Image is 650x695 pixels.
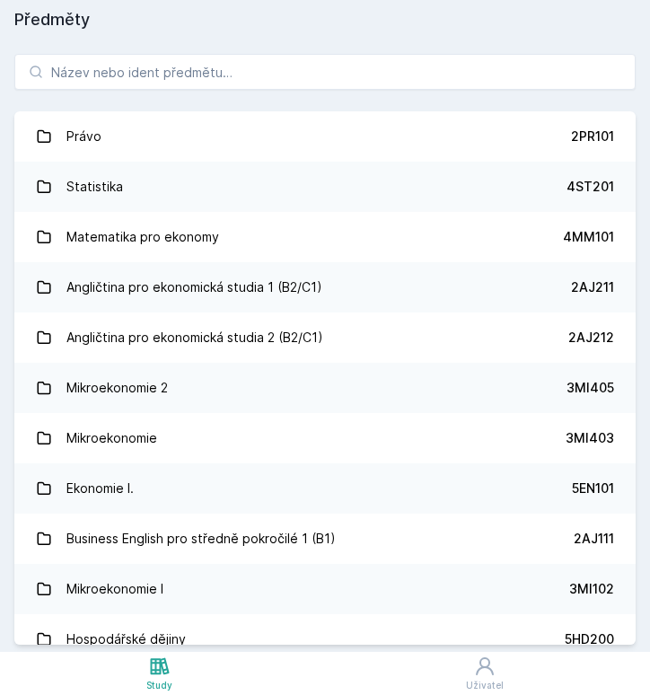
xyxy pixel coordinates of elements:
input: Název nebo ident předmětu… [14,54,636,90]
div: Hospodářské dějiny [66,621,186,657]
div: 2AJ111 [574,530,614,548]
div: Právo [66,119,101,154]
div: 2AJ212 [568,329,614,347]
a: Mikroekonomie 3MI403 [14,413,636,463]
div: 2PR101 [571,128,614,145]
a: Angličtina pro ekonomická studia 1 (B2/C1) 2AJ211 [14,262,636,312]
div: 5HD200 [565,630,614,648]
div: Business English pro středně pokročilé 1 (B1) [66,521,336,557]
div: 5EN101 [572,479,614,497]
div: 4ST201 [567,178,614,196]
div: 3MI102 [569,580,614,598]
div: Mikroekonomie 2 [66,370,168,406]
a: Statistika 4ST201 [14,162,636,212]
div: Ekonomie I. [66,471,134,506]
div: Matematika pro ekonomy [66,219,219,255]
div: 4MM101 [563,228,614,246]
a: Mikroekonomie 2 3MI405 [14,363,636,413]
div: Mikroekonomie I [66,571,163,607]
a: Mikroekonomie I 3MI102 [14,564,636,614]
div: 2AJ211 [571,278,614,296]
a: Právo 2PR101 [14,111,636,162]
a: Matematika pro ekonomy 4MM101 [14,212,636,262]
div: Study [146,679,172,692]
div: 3MI405 [567,379,614,397]
a: Business English pro středně pokročilé 1 (B1) 2AJ111 [14,514,636,564]
a: Angličtina pro ekonomická studia 2 (B2/C1) 2AJ212 [14,312,636,363]
div: Mikroekonomie [66,420,157,456]
div: Angličtina pro ekonomická studia 1 (B2/C1) [66,269,322,305]
div: 3MI403 [566,429,614,447]
h1: Předměty [14,7,636,32]
div: Uživatel [466,679,504,692]
a: Hospodářské dějiny 5HD200 [14,614,636,664]
div: Angličtina pro ekonomická studia 2 (B2/C1) [66,320,323,356]
div: Statistika [66,169,123,205]
a: Ekonomie I. 5EN101 [14,463,636,514]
